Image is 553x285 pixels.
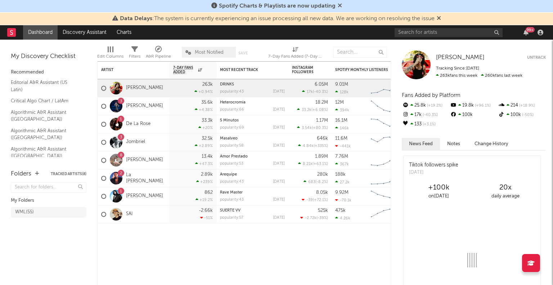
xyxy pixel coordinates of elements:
div: 1.17M [316,118,328,123]
a: Dashboard [23,25,58,40]
div: -441k [335,144,351,148]
div: [DATE] [273,108,285,112]
div: 16.1M [335,118,347,123]
div: popularity: 58 [220,144,244,148]
div: 12M [335,100,344,105]
div: My Discovery Checklist [11,52,86,61]
div: popularity: 43 [220,198,244,202]
div: 27.2k [335,180,350,184]
div: Recommended [11,68,86,77]
span: -50 % [521,113,534,117]
div: 188k [335,172,346,177]
a: Rave Master [220,191,243,195]
div: Rave Master [220,191,285,195]
svg: Chart title [368,151,400,169]
div: Masalveo [220,137,285,141]
div: 9.01M [335,82,348,87]
span: Data Delays [120,16,152,22]
a: WML(55) [11,207,86,218]
div: 862 [204,190,213,195]
div: +47.3 % [195,161,213,166]
span: +96.1 % [474,104,491,108]
div: 9.92M [335,190,349,195]
span: Tracking Since: [DATE] [436,66,479,71]
div: Tiktok followers spike [409,161,458,169]
div: Filters [129,52,140,61]
div: ( ) [298,161,328,166]
a: Amor Prestado [220,155,248,159]
a: [PERSON_NAME] [436,54,485,61]
div: Spotify Monthly Listeners [335,68,389,72]
a: 5 Minutos [220,119,239,123]
span: 263k fans this week [436,74,477,78]
span: -39 % [318,216,327,220]
div: DRINKS [220,83,285,86]
div: Instagram Followers [292,66,317,74]
a: Jombriel [126,139,145,145]
div: 4.26k [335,216,350,221]
div: [DATE] [273,180,285,184]
div: Filters [129,43,140,64]
div: Heterocromía [220,101,285,104]
span: Dismiss [437,16,441,22]
a: La [PERSON_NAME] [126,172,166,184]
div: 133 [402,120,450,129]
a: SUERTE VV [220,209,240,213]
div: +239 % [196,179,213,184]
div: 214 [498,101,546,110]
input: Search for folders... [11,182,86,193]
span: 7-Day Fans Added [173,66,196,74]
a: Algorithmic A&R Assistant ([GEOGRAPHIC_DATA]) [11,145,79,160]
span: +19.2 % [426,104,442,108]
div: +19.2 % [195,197,213,202]
div: ( ) [298,143,328,148]
span: +335 % [315,144,327,148]
a: Arequipe [220,173,237,177]
div: +100k [405,183,472,192]
div: 5 Minutos [220,119,285,123]
button: Change History [467,138,516,150]
div: 19.8k [450,101,498,110]
div: [DATE] [273,198,285,202]
a: SAI [126,211,133,217]
div: [DATE] [273,144,285,148]
div: ( ) [304,179,328,184]
div: A&R Pipeline [146,43,171,64]
button: Tracked Artists(8) [51,172,86,176]
div: Arequipe [220,173,285,177]
div: 146k [335,126,349,130]
div: 20 x [472,183,539,192]
a: Algorithmic A&R Assistant ([GEOGRAPHIC_DATA]) [11,127,79,142]
div: daily average [472,192,539,201]
svg: Chart title [368,187,400,205]
svg: Chart title [368,133,400,151]
span: -40.3 % [422,113,438,117]
div: 6.05M [315,82,328,87]
div: 25.8k [402,101,450,110]
span: Spotify Charts & Playlists are now updating [219,3,336,9]
div: +4.38 % [195,107,213,112]
span: +18.9 % [518,104,535,108]
div: ( ) [302,89,328,94]
div: Most Recent Track [220,68,274,72]
span: +72.1 % [314,198,327,202]
div: 33.3k [202,118,213,123]
div: 18.2M [315,100,328,105]
span: +6.08 % [313,108,327,112]
div: 11.6M [335,136,347,141]
div: 367k [335,162,349,166]
div: My Folders [11,196,86,205]
div: Folders [11,170,31,178]
a: Charts [112,25,136,40]
div: popularity: 69 [220,126,244,130]
span: +63.1 % [314,162,327,166]
div: 263k [202,82,213,87]
div: 35.6k [201,100,213,105]
div: 280k [317,172,328,177]
div: -70.1k [335,198,351,202]
div: popularity: 57 [220,216,243,220]
a: [PERSON_NAME] [126,157,163,163]
a: [PERSON_NAME] [126,193,163,199]
div: 646k [317,136,328,141]
div: [DATE] [409,169,458,176]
